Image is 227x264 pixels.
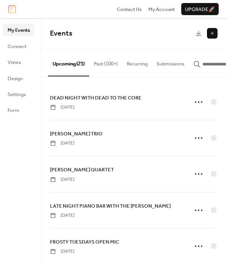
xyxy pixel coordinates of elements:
span: My Account [148,6,175,13]
a: My Account [148,5,175,13]
a: DEAD NIGHT WITH DEAD TO THE CORE [50,94,141,102]
span: [DATE] [50,140,75,147]
span: Contact Us [117,6,142,13]
img: logo [8,5,16,13]
span: [DATE] [50,248,75,255]
a: Contact Us [117,5,142,13]
a: Design [3,72,34,84]
span: Settings [8,91,26,98]
button: Upgrade🚀 [181,3,219,15]
a: LATE NIGHT PIANO BAR WITH THE [PERSON_NAME] [50,202,171,210]
a: Settings [3,88,34,100]
a: [PERSON_NAME] QUARTET [50,166,114,174]
a: Form [3,104,34,116]
a: Connect [3,40,34,52]
span: Connect [8,43,26,50]
button: Past (100+) [89,49,122,75]
span: Views [8,59,21,66]
a: [PERSON_NAME] TRIO [50,130,103,138]
span: [DATE] [50,104,75,111]
button: Recurring [122,49,152,75]
button: Submissions [152,49,189,75]
span: [DATE] [50,176,75,183]
span: Form [8,107,19,114]
span: Design [8,75,23,82]
button: Upcoming (21) [48,49,89,76]
span: Events [50,26,72,40]
span: [DATE] [50,212,75,219]
a: Views [3,56,34,68]
a: FROSTY TUESDAYS OPEN MIC [50,238,119,246]
span: Upgrade 🚀 [185,6,215,13]
span: My Events [8,26,30,34]
a: My Events [3,24,34,36]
